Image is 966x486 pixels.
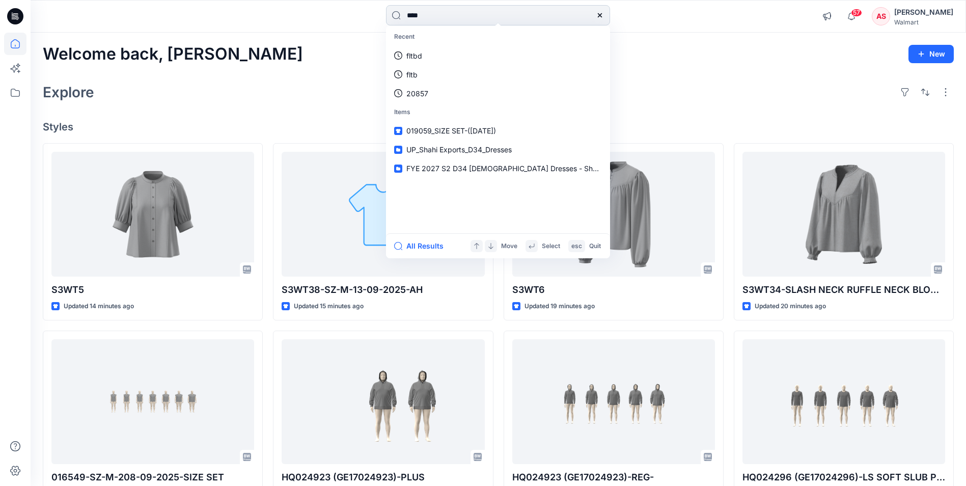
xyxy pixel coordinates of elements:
[64,301,134,312] p: Updated 14 minutes ago
[742,152,945,277] a: S3WT34-SLASH NECK RUFFLE NECK BLOUSE
[742,339,945,464] a: HQ024296 (GE17024296)-LS SOFT SLUB POCKET CREW-REG
[51,152,254,277] a: S3WT5
[388,46,608,65] a: fltbd
[525,301,595,312] p: Updated 19 minutes ago
[406,88,428,99] p: 20857
[742,283,945,297] p: S3WT34-SLASH NECK RUFFLE NECK BLOUSE
[512,152,715,277] a: S3WT6
[394,240,450,252] button: All Results
[51,283,254,297] p: S3WT5
[512,339,715,464] a: HQ024923 (GE17024923)-REG-
[406,69,418,80] p: fltb
[908,45,954,63] button: New
[406,145,512,154] span: UP_Shahi Exports_D34_Dresses
[406,126,496,135] span: 019059_SIZE SET-([DATE])
[406,164,602,173] span: FYE 2027 S2 D34 [DEMOGRAPHIC_DATA] Dresses - Shahi
[851,9,862,17] span: 57
[388,84,608,103] a: 20857
[501,241,517,252] p: Move
[43,84,94,100] h2: Explore
[755,301,826,312] p: Updated 20 minutes ago
[51,339,254,464] a: 016549-SZ-M-208-09-2025-SIZE SET
[388,159,608,178] a: FYE 2027 S2 D34 [DEMOGRAPHIC_DATA] Dresses - Shahi
[894,18,953,26] div: Walmart
[388,140,608,159] a: UP_Shahi Exports_D34_Dresses
[282,470,484,484] p: HQ024923 (GE17024923)-PLUS
[282,152,484,277] a: S3WT38-SZ-M-13-09-2025-AH
[742,470,945,484] p: HQ024296 (GE17024296)-LS SOFT SLUB POCKET CREW-REG
[388,65,608,84] a: fltb
[512,470,715,484] p: HQ024923 (GE17024923)-REG-
[43,121,954,133] h4: Styles
[589,241,601,252] p: Quit
[571,241,582,252] p: esc
[43,45,303,64] h2: Welcome back, [PERSON_NAME]
[294,301,364,312] p: Updated 15 minutes ago
[388,28,608,46] p: Recent
[282,283,484,297] p: S3WT38-SZ-M-13-09-2025-AH
[282,339,484,464] a: HQ024923 (GE17024923)-PLUS
[406,50,422,61] p: fltbd
[512,283,715,297] p: S3WT6
[51,470,254,484] p: 016549-SZ-M-208-09-2025-SIZE SET
[872,7,890,25] div: AS
[542,241,560,252] p: Select
[388,121,608,140] a: 019059_SIZE SET-([DATE])
[388,103,608,122] p: Items
[894,6,953,18] div: [PERSON_NAME]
